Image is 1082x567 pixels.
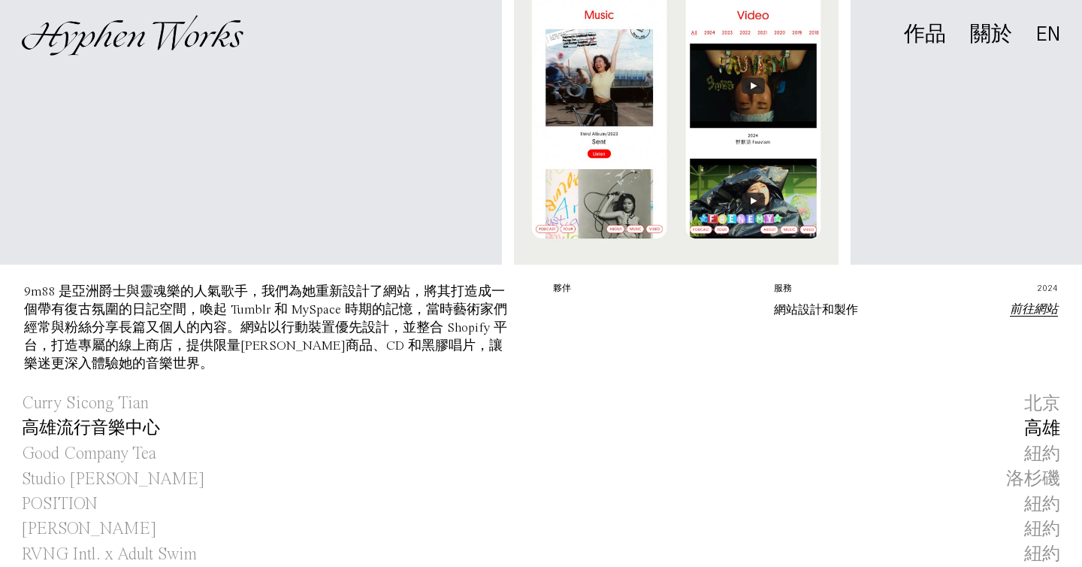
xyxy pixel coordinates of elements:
div: 北京 [1024,392,1060,416]
p: 網站設計和製作 [774,301,971,319]
p: 2024 [996,283,1058,301]
img: Hyphen Works [22,15,243,56]
span: Curry Sicong Tian [22,391,149,416]
div: 9m88 是亞洲爵士與靈魂樂的人氣歌手，我們為她重新設計了網站，將其打造成一個帶有復古氛圍的日記空間，喚起 Tumblr 和 MySpace 時期的記憶，當時藝術家們經常與粉絲分享長篇又個人的內... [24,285,507,371]
a: 作品 [904,27,946,44]
span: RVNG Intl. x Adult Swim [22,542,197,567]
div: 紐約 [1024,442,1060,466]
span: Studio [PERSON_NAME] [22,467,204,492]
a: 關於 [970,27,1012,44]
span: [PERSON_NAME] [22,517,156,541]
h1: 高雄流行音樂中心 [22,417,160,441]
div: 關於 [970,24,1012,45]
p: 服務 [774,283,971,301]
div: 紐約 [1024,517,1060,541]
div: 高雄 [1024,417,1060,441]
span: POSITION [22,492,98,517]
a: 前往網站 [1010,304,1058,316]
p: 夥伴 [553,283,750,301]
div: 洛杉磯 [1006,467,1060,491]
a: EN [1036,26,1060,42]
div: 紐約 [1024,542,1060,566]
div: 紐約 [1024,493,1060,517]
span: Good Company Tea [22,441,156,466]
div: 作品 [904,24,946,45]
